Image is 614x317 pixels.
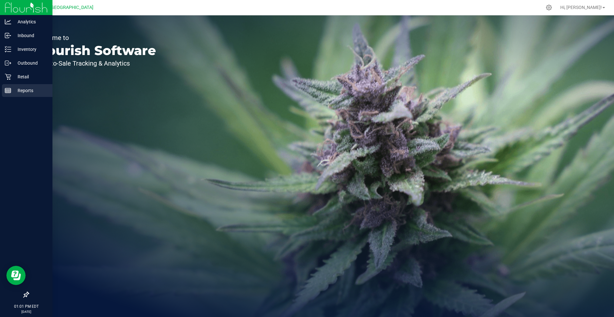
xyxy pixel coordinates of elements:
p: Retail [11,73,50,81]
div: Manage settings [545,4,553,11]
inline-svg: Retail [5,74,11,80]
span: Hi, [PERSON_NAME]! [560,5,602,10]
p: Analytics [11,18,50,26]
p: Flourish Software [35,44,156,57]
span: GA2 - [GEOGRAPHIC_DATA] [37,5,93,10]
p: Reports [11,87,50,94]
p: 01:01 PM EDT [3,304,50,309]
iframe: Resource center [6,266,26,285]
p: Inbound [11,32,50,39]
inline-svg: Inventory [5,46,11,52]
inline-svg: Inbound [5,32,11,39]
p: Outbound [11,59,50,67]
inline-svg: Analytics [5,19,11,25]
p: [DATE] [3,309,50,314]
p: Inventory [11,45,50,53]
p: Seed-to-Sale Tracking & Analytics [35,60,156,67]
p: Welcome to [35,35,156,41]
inline-svg: Reports [5,87,11,94]
inline-svg: Outbound [5,60,11,66]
